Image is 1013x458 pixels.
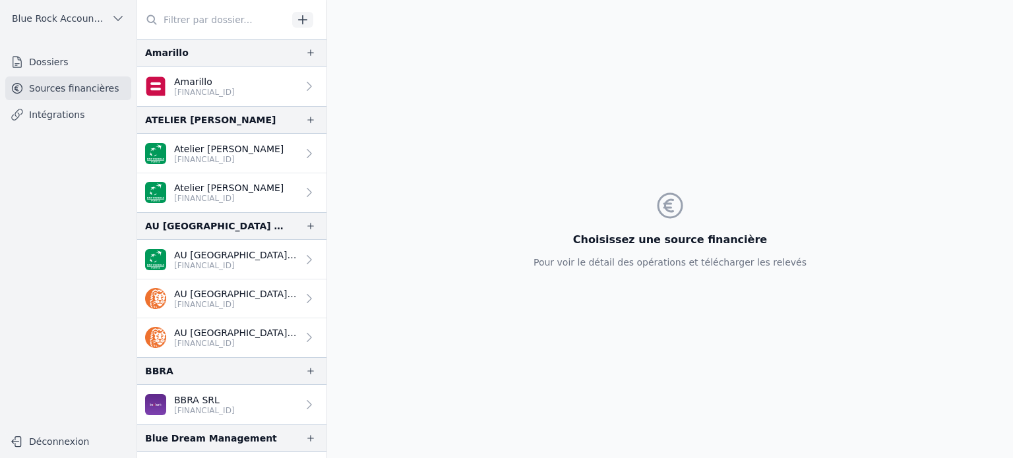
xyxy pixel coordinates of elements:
img: BNP_BE_BUSINESS_GEBABEBB.png [145,182,166,203]
p: Atelier [PERSON_NAME] [174,142,284,156]
div: Amarillo [145,45,189,61]
a: AU [GEOGRAPHIC_DATA] SA [FINANCIAL_ID] [137,318,326,357]
div: ATELIER [PERSON_NAME] [145,112,276,128]
a: AU [GEOGRAPHIC_DATA] SA [FINANCIAL_ID] [137,240,326,279]
div: BBRA [145,363,173,379]
a: Atelier [PERSON_NAME] [FINANCIAL_ID] [137,134,326,173]
button: Déconnexion [5,431,131,452]
p: AU [GEOGRAPHIC_DATA] SA [174,326,297,339]
p: AU [GEOGRAPHIC_DATA] SA [174,287,297,301]
button: Blue Rock Accounting [5,8,131,29]
div: Blue Dream Management [145,430,277,446]
p: BBRA SRL [174,393,235,407]
a: Amarillo [FINANCIAL_ID] [137,67,326,106]
input: Filtrer par dossier... [137,8,288,32]
p: [FINANCIAL_ID] [174,260,297,271]
p: Atelier [PERSON_NAME] [174,181,284,194]
img: ing.png [145,288,166,309]
p: [FINANCIAL_ID] [174,154,284,165]
p: [FINANCIAL_ID] [174,338,297,349]
p: Amarillo [174,75,235,88]
p: [FINANCIAL_ID] [174,405,235,416]
img: ing.png [145,327,166,348]
p: AU [GEOGRAPHIC_DATA] SA [174,248,297,262]
div: AU [GEOGRAPHIC_DATA] SA [145,218,284,234]
p: [FINANCIAL_ID] [174,87,235,98]
h3: Choisissez une source financière [534,232,807,248]
img: BNP_BE_BUSINESS_GEBABEBB.png [145,143,166,164]
p: [FINANCIAL_ID] [174,193,284,204]
p: Pour voir le détail des opérations et télécharger les relevés [534,256,807,269]
span: Blue Rock Accounting [12,12,106,25]
a: Atelier [PERSON_NAME] [FINANCIAL_ID] [137,173,326,212]
a: Dossiers [5,50,131,74]
p: [FINANCIAL_ID] [174,299,297,310]
img: belfius.png [145,76,166,97]
img: BEOBANK_CTBKBEBX.png [145,394,166,415]
a: AU [GEOGRAPHIC_DATA] SA [FINANCIAL_ID] [137,279,326,318]
a: Sources financières [5,76,131,100]
a: BBRA SRL [FINANCIAL_ID] [137,385,326,424]
img: BNP_BE_BUSINESS_GEBABEBB.png [145,249,166,270]
a: Intégrations [5,103,131,127]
